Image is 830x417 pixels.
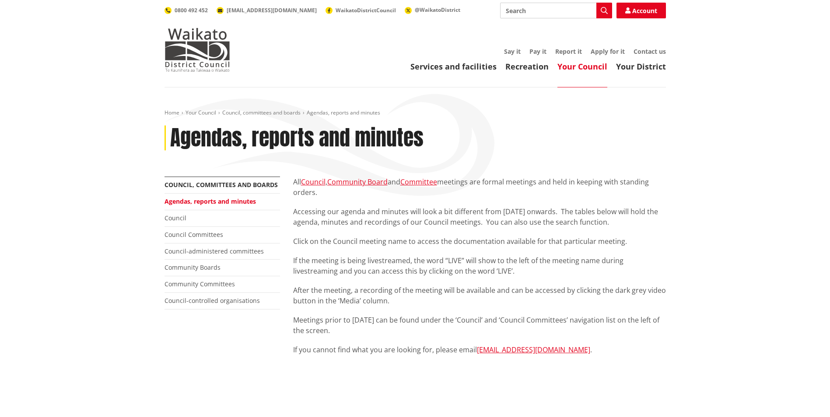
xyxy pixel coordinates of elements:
img: Waikato District Council - Te Kaunihera aa Takiwaa o Waikato [165,28,230,72]
a: [EMAIL_ADDRESS][DOMAIN_NAME] [217,7,317,14]
a: Council, committees and boards [165,181,278,189]
p: After the meeting, a recording of the meeting will be available and can be accessed by clicking t... [293,285,666,306]
a: Home [165,109,179,116]
a: Agendas, reports and minutes [165,197,256,205]
input: Search input [500,3,612,18]
a: Community Boards [165,263,221,271]
a: Say it [504,47,521,56]
span: @WaikatoDistrict [415,6,460,14]
a: Report it [555,47,582,56]
span: Agendas, reports and minutes [307,109,380,116]
h1: Agendas, reports and minutes [170,125,424,151]
a: Council [165,214,186,222]
a: Services and facilities [410,61,497,72]
a: Pay it [529,47,546,56]
a: Contact us [634,47,666,56]
a: Account [616,3,666,18]
p: Click on the Council meeting name to access the documentation available for that particular meeting. [293,236,666,247]
a: [EMAIL_ADDRESS][DOMAIN_NAME] [477,345,590,354]
a: Apply for it [591,47,625,56]
span: WaikatoDistrictCouncil [336,7,396,14]
a: Council [301,177,326,187]
a: 0800 492 452 [165,7,208,14]
p: If you cannot find what you are looking for, please email . [293,344,666,355]
span: Accessing our agenda and minutes will look a bit different from [DATE] onwards. The tables below ... [293,207,658,227]
a: Your Council [186,109,216,116]
a: WaikatoDistrictCouncil [326,7,396,14]
a: @WaikatoDistrict [405,6,460,14]
a: Council Committees [165,230,223,239]
span: [EMAIL_ADDRESS][DOMAIN_NAME] [227,7,317,14]
a: Council-administered committees [165,247,264,255]
p: If the meeting is being livestreamed, the word “LIVE” will show to the left of the meeting name d... [293,255,666,276]
a: Recreation [505,61,549,72]
a: Community Committees [165,280,235,288]
span: 0800 492 452 [175,7,208,14]
p: Meetings prior to [DATE] can be found under the ‘Council’ and ‘Council Committees’ navigation lis... [293,315,666,336]
a: Community Board [327,177,388,187]
a: Your District [616,61,666,72]
a: Committee [400,177,437,187]
a: Your Council [557,61,607,72]
a: Council, committees and boards [222,109,301,116]
p: All , and meetings are formal meetings and held in keeping with standing orders. [293,177,666,198]
a: Council-controlled organisations [165,296,260,305]
nav: breadcrumb [165,109,666,117]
